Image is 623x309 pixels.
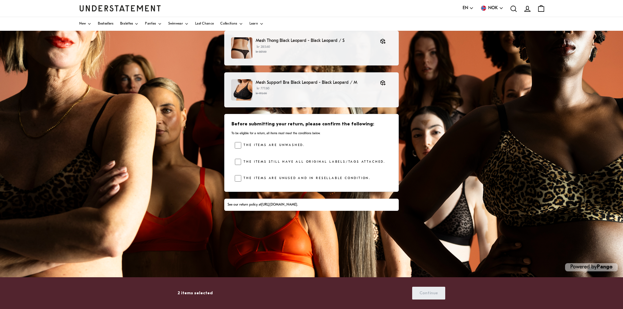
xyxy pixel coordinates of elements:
span: Last Chance [195,22,214,26]
p: Mesh Support Bra Black Leopard - Black Leopard / M [256,79,374,86]
a: Bestsellers [98,17,113,31]
span: Learn [249,22,258,26]
span: Collections [220,22,237,26]
img: mesh-support-plus-black-leopard-393.jpg [231,79,252,100]
p: To be eligible for a return, all items must meet the conditions below. [231,131,392,136]
span: Bralettes [120,22,133,26]
a: Last Chance [195,17,214,31]
span: EN [463,5,468,12]
strike: kr 972.00 [256,92,267,95]
span: New [79,22,86,26]
a: Understatement Homepage [79,5,161,11]
span: Panties [145,22,156,26]
a: Collections [220,17,243,31]
strike: kr 357.00 [256,50,266,53]
button: NOK [480,5,504,12]
p: Powered by [565,263,618,271]
span: NOK [488,5,498,12]
img: mesh-thong-black-leopard-2.jpg [231,37,252,59]
label: The items are unused and in resellable condition. [241,175,371,182]
a: Learn [249,17,264,31]
span: Bestsellers [98,22,113,26]
span: Swimwear [168,22,183,26]
a: New [79,17,92,31]
a: Swimwear [168,17,189,31]
h3: Before submitting your return, please confirm the following: [231,121,392,128]
a: [URL][DOMAIN_NAME] [261,203,297,207]
a: Bralettes [120,17,139,31]
label: The items are unwashed. [241,142,305,149]
p: kr 777.60 [256,86,374,96]
div: See our return policy at . [228,202,395,208]
a: Panties [145,17,161,31]
label: The items still have all original labels/tags attached. [241,159,385,165]
p: kr 285.60 [256,45,374,54]
p: Mesh Thong Black Leopard - Black Leopard / S [256,37,374,44]
button: EN [463,5,474,12]
a: Pango [597,264,613,270]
